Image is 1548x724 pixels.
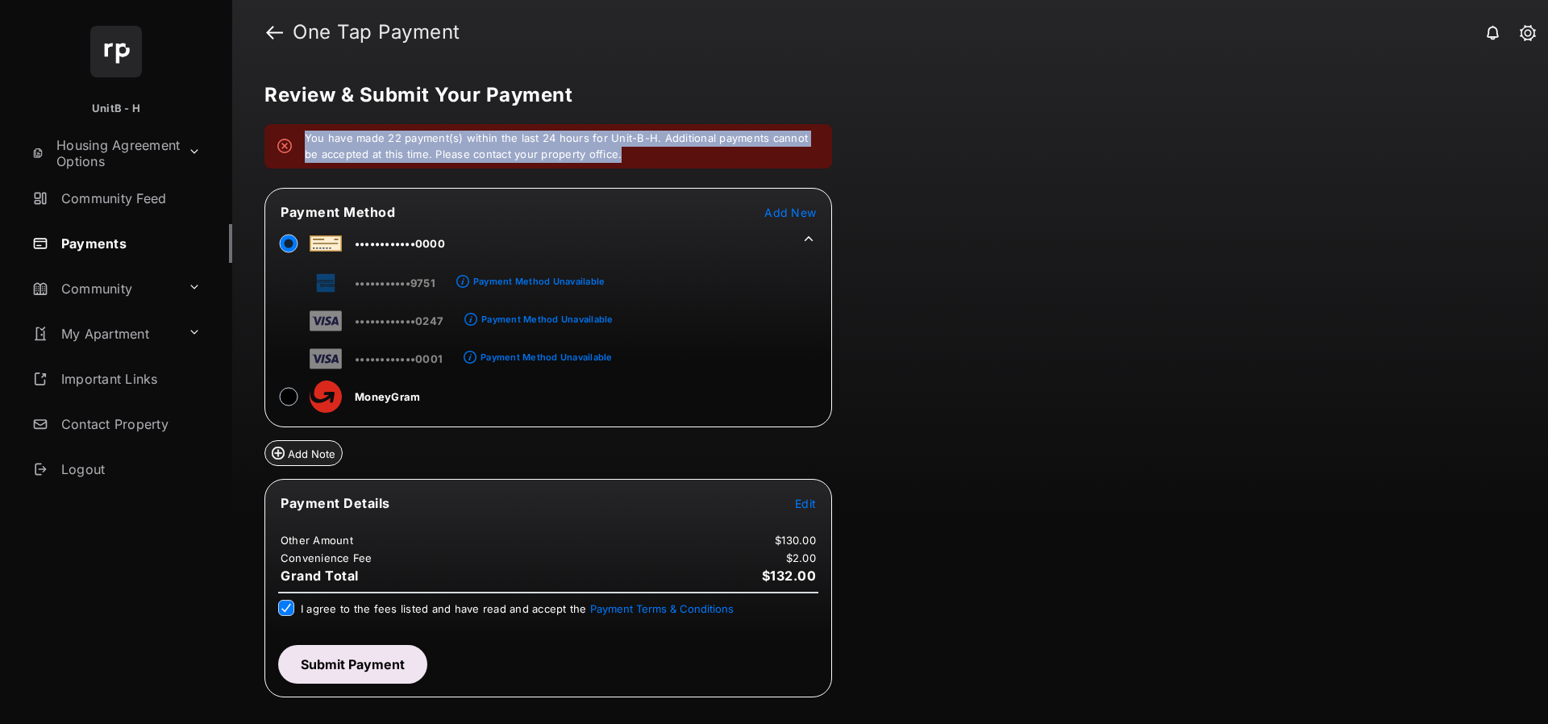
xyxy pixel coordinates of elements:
[476,339,612,366] a: Payment Method Unavailable
[355,277,435,289] span: •••••••••••9751
[764,206,816,219] span: Add New
[281,568,359,584] span: Grand Total
[293,23,460,42] strong: One Tap Payment
[26,224,232,263] a: Payments
[26,314,181,353] a: My Apartment
[590,602,734,615] button: I agree to the fees listed and have read and accept the
[764,204,816,220] button: Add New
[26,134,181,173] a: Housing Agreement Options
[481,352,612,363] div: Payment Method Unavailable
[774,533,817,547] td: $130.00
[305,131,819,162] em: You have made 22 payment(s) within the last 24 hours for Unit-B-H. Additional payments cannot be ...
[26,360,207,398] a: Important Links
[795,495,816,511] button: Edit
[795,497,816,510] span: Edit
[264,440,343,466] button: Add Note
[469,263,605,290] a: Payment Method Unavailable
[355,314,443,327] span: ••••••••••••0247
[785,551,817,565] td: $2.00
[477,301,613,328] a: Payment Method Unavailable
[355,352,443,365] span: ••••••••••••0001
[762,568,817,584] span: $132.00
[355,237,445,250] span: ••••••••••••0000
[301,602,734,615] span: I agree to the fees listed and have read and accept the
[90,26,142,77] img: svg+xml;base64,PHN2ZyB4bWxucz0iaHR0cDovL3d3dy53My5vcmcvMjAwMC9zdmciIHdpZHRoPSI2NCIgaGVpZ2h0PSI2NC...
[281,495,390,511] span: Payment Details
[481,314,613,325] div: Payment Method Unavailable
[280,551,373,565] td: Convenience Fee
[281,204,395,220] span: Payment Method
[280,533,354,547] td: Other Amount
[264,85,1503,105] h5: Review & Submit Your Payment
[92,101,140,117] p: UnitB - H
[473,276,605,287] div: Payment Method Unavailable
[26,269,181,308] a: Community
[26,450,232,489] a: Logout
[355,390,420,403] span: MoneyGram
[26,405,232,443] a: Contact Property
[26,179,232,218] a: Community Feed
[278,645,427,684] button: Submit Payment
